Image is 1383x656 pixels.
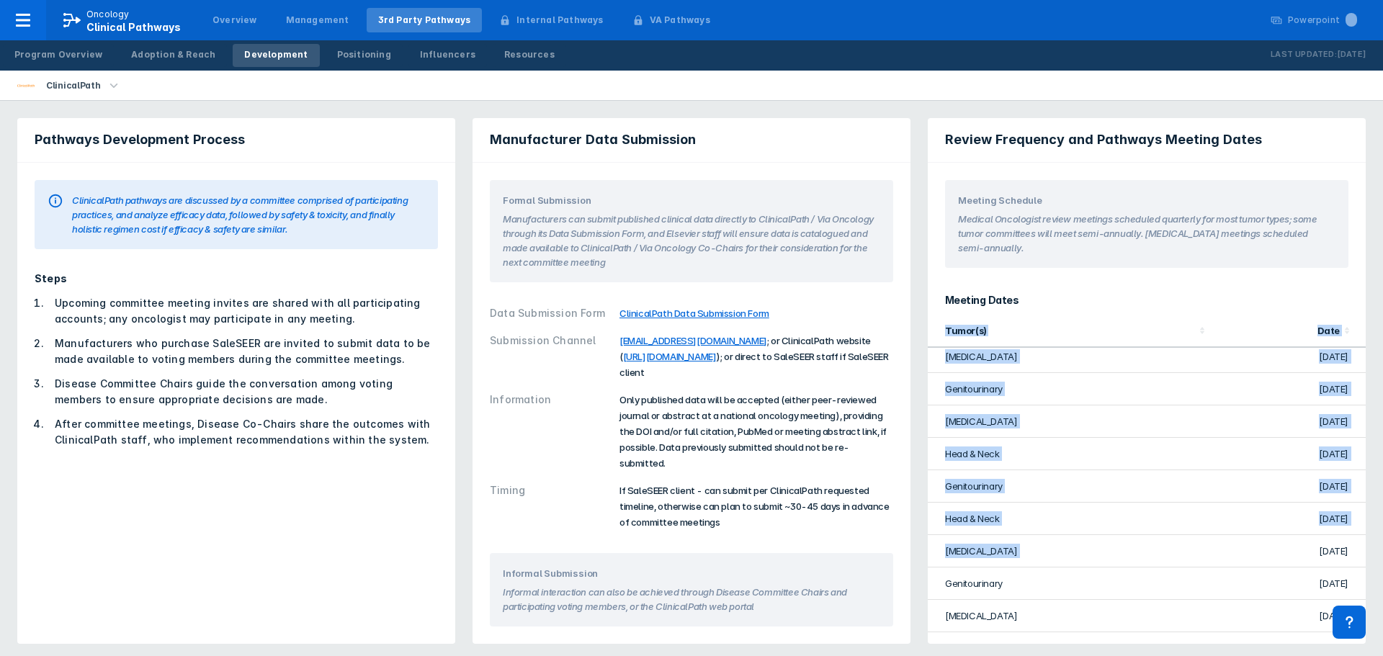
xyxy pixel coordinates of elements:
td: [MEDICAL_DATA] [928,341,1212,373]
a: [URL][DOMAIN_NAME] [623,351,717,362]
p: [DATE] [1337,48,1366,62]
div: Overview [212,14,257,27]
div: Development [244,48,308,61]
td: [DATE] [1212,438,1366,470]
td: [MEDICAL_DATA] [928,405,1212,438]
li: Upcoming committee meeting invites are shared with all participating accounts; any oncologist may... [46,295,438,327]
li: After committee meetings, Disease Co-Chairs share the outcomes with ClinicalPath staff, who imple... [46,416,438,448]
div: ClinicalPath pathways are discussed by a committee comprised of participating practices, and anal... [72,193,425,236]
div: Powerpoint [1288,14,1357,27]
div: Resources [504,48,555,61]
td: [MEDICAL_DATA] [928,535,1212,567]
div: Data Submission Form [490,305,611,321]
a: Program Overview [3,44,114,67]
span: Only published data will be accepted (either peer-reviewed journal or abstract at a national onco... [619,394,887,469]
section: Manufacturers can submit published clinical data directly to ClinicalPath / Via Oncology through ... [503,207,880,269]
td: Genitourinary [928,567,1212,600]
span: If SaleSEER client - can submit per ClinicalPath requested timeline, otherwise can plan to submit... [619,485,890,528]
td: Genitourinary [928,470,1212,503]
div: Program Overview [14,48,102,61]
h3: Meeting Dates [945,294,1348,306]
td: [DATE] [1212,503,1366,535]
div: Information [490,392,611,471]
span: Manufacturer Data Submission [490,131,696,148]
li: Disease Committee Chairs guide the conversation among voting members to ensure appropriate decisi... [46,376,438,408]
div: Date [1221,325,1340,336]
span: ; or ClinicalPath website ( ); or direct to SaleSEER staff if SaleSEER client [619,335,889,378]
td: [MEDICAL_DATA] [928,600,1212,632]
td: [DATE] [1212,535,1366,567]
a: Management [274,8,361,32]
div: 3rd Party Pathways [378,14,471,27]
img: via-oncology [17,77,35,94]
a: Resources [493,44,566,67]
p: Last Updated: [1271,48,1337,62]
td: Genitourinary [928,373,1212,405]
a: Development [233,44,319,67]
a: ClinicalPath Data Submission Form [619,307,769,319]
td: [DATE] [1212,567,1366,600]
section: Informal interaction can also be achieved through Disease Committee Chairs and participating voti... [503,580,880,614]
span: Meeting Schedule [958,193,1042,207]
td: Head & Neck [928,503,1212,535]
a: Adoption & Reach [120,44,227,67]
a: Influencers [408,44,487,67]
td: [DATE] [1212,405,1366,438]
div: Submission Channel [490,333,611,380]
div: Positioning [337,48,391,61]
a: Overview [201,8,269,32]
section: Medical Oncologist review meetings scheduled quarterly for most tumor types; some tumor committee... [958,207,1335,255]
span: Pathways Development Process [35,131,245,148]
div: Steps [35,271,438,287]
td: Head & Neck [928,438,1212,470]
span: Informal Submission [503,566,598,580]
span: Review Frequency and Pathways Meeting Dates [945,131,1262,148]
li: Manufacturers who purchase SaleSEER are invited to submit data to be made available to voting mem... [46,336,438,367]
div: VA Pathways [650,14,710,27]
a: Positioning [326,44,403,67]
div: Management [286,14,349,27]
a: 3rd Party Pathways [367,8,483,32]
div: Adoption & Reach [131,48,215,61]
span: Clinical Pathways [86,21,181,33]
td: [DATE] [1212,341,1366,373]
p: Oncology [86,8,130,21]
td: [DATE] [1212,470,1366,503]
a: [EMAIL_ADDRESS][DOMAIN_NAME] [619,335,767,346]
div: ClinicalPath [40,76,106,96]
div: Influencers [420,48,475,61]
td: [DATE] [1212,600,1366,632]
div: Tumor(s) [945,325,1195,336]
td: [DATE] [1212,373,1366,405]
span: Formal Submission [503,193,591,207]
div: Timing [490,482,611,530]
div: Internal Pathways [516,14,603,27]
